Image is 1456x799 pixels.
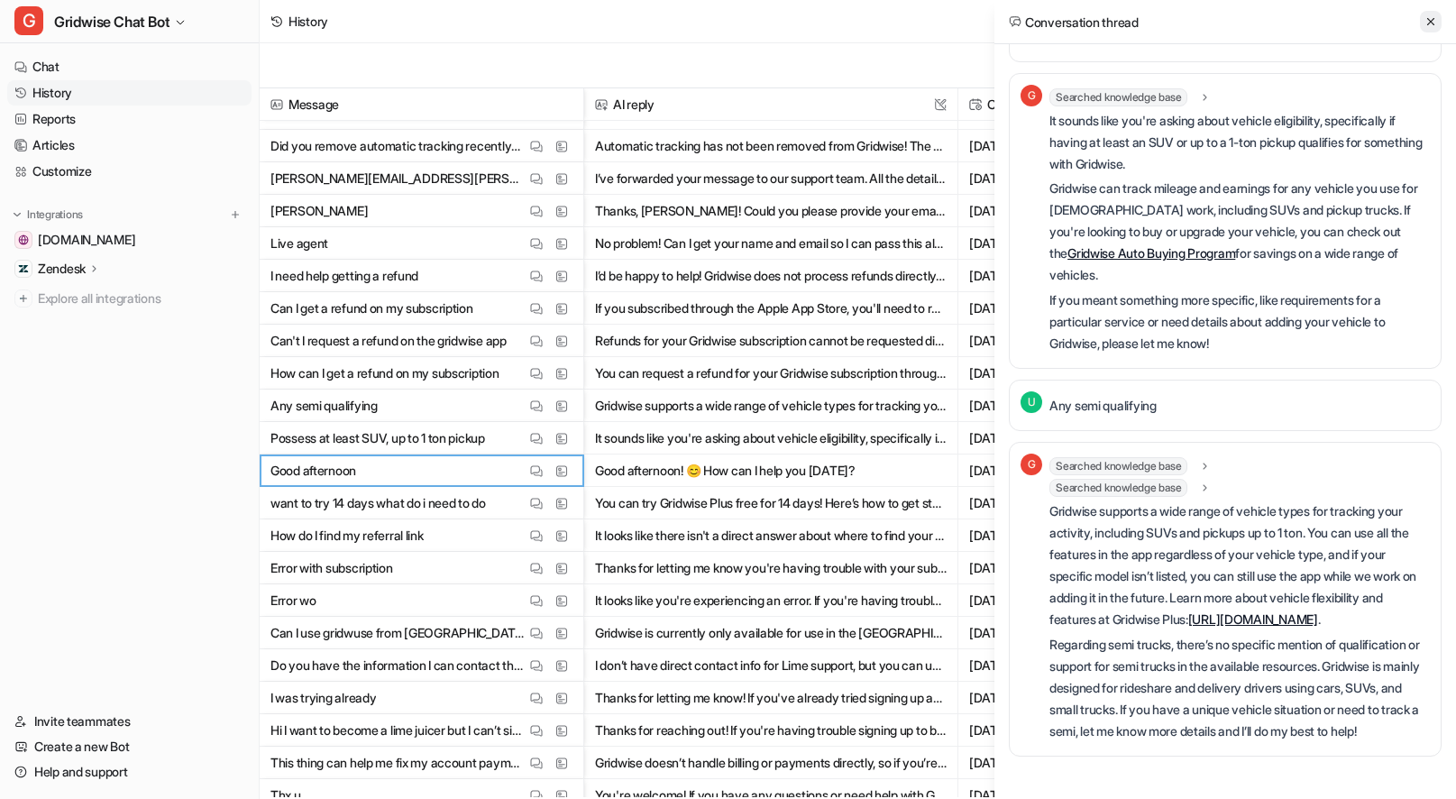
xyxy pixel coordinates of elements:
[38,231,135,249] span: [DOMAIN_NAME]
[270,682,376,714] p: I was trying already
[1049,110,1430,175] p: It sounds like you're asking about vehicle eligibility, specifically if having at least an SUV or...
[966,714,1113,747] span: [DATE] 7:42PM
[966,649,1113,682] span: [DATE] 7:46PM
[1021,454,1042,475] span: G
[7,734,252,759] a: Create a new Bot
[1049,457,1187,475] span: Searched knowledge base
[966,88,1113,121] span: Created at
[270,162,526,195] p: [PERSON_NAME][EMAIL_ADDRESS][PERSON_NAME][DOMAIN_NAME]
[966,227,1113,260] span: [DATE] 6:48PM
[1067,245,1235,261] a: Gridwise Auto Buying Program
[270,519,424,552] p: How do I find my referral link
[270,584,316,617] p: Error wo
[966,325,1113,357] span: [DATE] 4:37PM
[267,88,576,121] span: Message
[270,714,526,747] p: Hi I want to become a lime juicer but I can’t singup
[595,552,947,584] button: Thanks for letting me know you're having trouble with your subscription. You can usually resolve ...
[595,422,947,455] button: It sounds like you're asking about vehicle eligibility, specifically if having at least an SUV or...
[595,292,947,325] button: If you subscribed through the Apple App Store, you'll need to request a refund directly from Appl...
[270,357,499,390] p: How can I get a refund on my subscription
[27,207,83,222] p: Integrations
[270,292,473,325] p: Can I get a refund on my subscription
[7,759,252,785] a: Help and support
[288,12,328,31] div: History
[7,227,252,253] a: gridwise.io[DOMAIN_NAME]
[595,227,947,260] button: No problem! Can I get your name and email so I can pass this along to our support team?
[270,747,526,779] p: This thing can help me fix my account payment
[595,357,947,390] button: You can request a refund for your Gridwise subscription through the platform where you purchased ...
[7,709,252,734] a: Invite teammates
[7,159,252,184] a: Customize
[7,54,252,79] a: Chat
[595,130,947,162] button: Automatic tracking has not been removed from Gridwise! The automatic mileage tracking feature is ...
[270,195,368,227] p: [PERSON_NAME]
[38,260,86,278] p: Zendesk
[591,88,950,121] span: AI reply
[270,325,507,357] p: Can't I request a refund on the gridwise app
[595,390,947,422] button: Gridwise supports a wide range of vehicle types for tracking your activity, including SUVs and pi...
[11,208,23,221] img: expand menu
[595,714,947,747] button: Thanks for reaching out! If you're having trouble signing up to become a Lime Juicer, here are a ...
[1049,289,1430,354] p: If you meant something more specific, like requirements for a particular service or need details ...
[966,162,1113,195] span: [DATE] 6:49PM
[7,133,252,158] a: Articles
[595,260,947,292] button: I’d be happy to help! Gridwise does not process refunds directly, since all subscription payments...
[966,390,1113,422] span: [DATE] 3:18PM
[966,422,1113,455] span: [DATE] 3:18PM
[18,234,29,245] img: gridwise.io
[966,357,1113,390] span: [DATE] 4:37PM
[1049,479,1187,497] span: Searched knowledge base
[1049,88,1187,106] span: Searched knowledge base
[595,747,947,779] button: Gridwise doesn’t handle billing or payments directly, so if you’re having trouble with payments f...
[54,9,169,34] span: Gridwise Chat Bot
[966,584,1113,617] span: [DATE] 10:55PM
[14,289,32,308] img: explore all integrations
[270,649,526,682] p: Do you have the information I can contact them please?
[595,649,947,682] button: I don’t have direct contact info for Lime support, but you can usually reach them through the Lim...
[270,617,526,649] p: Can I use gridwuse from [GEOGRAPHIC_DATA]
[229,208,242,221] img: menu_add.svg
[595,195,947,227] button: Thanks, [PERSON_NAME]! Could you please provide your email address as well? Once I have that, I’l...
[7,106,252,132] a: Reports
[7,286,252,311] a: Explore all integrations
[595,487,947,519] button: You can try Gridwise Plus free for 14 days! Here’s how to get started: 1. Open the Gridwise app. ...
[966,682,1113,714] span: [DATE] 7:44PM
[1049,501,1430,630] p: Gridwise supports a wide range of vehicle types for tracking your activity, including SUVs and pi...
[595,455,947,487] button: Good afternoon! 😊 How can I help you [DATE]?
[270,455,356,487] p: Good afternoon
[7,80,252,106] a: History
[270,390,378,422] p: Any semi qualifying
[966,519,1113,552] span: [DATE] 7:32AM
[966,617,1113,649] span: [DATE] 8:07PM
[270,227,328,260] p: Live agent
[966,195,1113,227] span: [DATE] 6:49PM
[270,487,486,519] p: want to try 14 days what do i need to do
[966,487,1113,519] span: [DATE] 8:45AM
[1049,395,1157,417] p: Any semi qualifying
[270,552,393,584] p: Error with subscription
[595,617,947,649] button: Gridwise is currently only available for use in the [GEOGRAPHIC_DATA]. Unfortunately, you can't u...
[14,6,43,35] span: G
[966,130,1113,162] span: [DATE] 11:08PM
[270,260,418,292] p: I need help getting a refund
[1188,611,1318,627] a: [URL][DOMAIN_NAME]
[7,206,88,224] button: Integrations
[966,292,1113,325] span: [DATE] 4:39PM
[270,422,485,455] p: Possess at least SUV, up to 1 ton pickup
[966,455,1113,487] span: [DATE] 3:16PM
[1021,85,1042,106] span: G
[270,130,526,162] p: Did you remove automatic tracking recently???
[1049,634,1430,742] p: Regarding semi trucks, there’s no specific mention of qualification or support for semi trucks in...
[966,747,1113,779] span: [DATE] 4:21PM
[595,519,947,552] button: It looks like there isn't a direct answer about where to find your Gridwise referral link in the ...
[966,260,1113,292] span: [DATE] 4:40PM
[38,284,244,313] span: Explore all integrations
[18,263,29,274] img: Zendesk
[966,552,1113,584] span: [DATE] 10:56PM
[595,682,947,714] button: Thanks for letting me know! If you've already tried signing up and are still having trouble, plea...
[595,325,947,357] button: Refunds for your Gridwise subscription cannot be requested directly through the Gridwise app. All...
[1021,391,1042,413] span: U
[595,162,947,195] button: I’ve forwarded your message to our support team. All the details from this conversation have been...
[1009,13,1139,32] h2: Conversation thread
[595,584,947,617] button: It looks like you're experiencing an error. If you're having trouble syncing your account, there ...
